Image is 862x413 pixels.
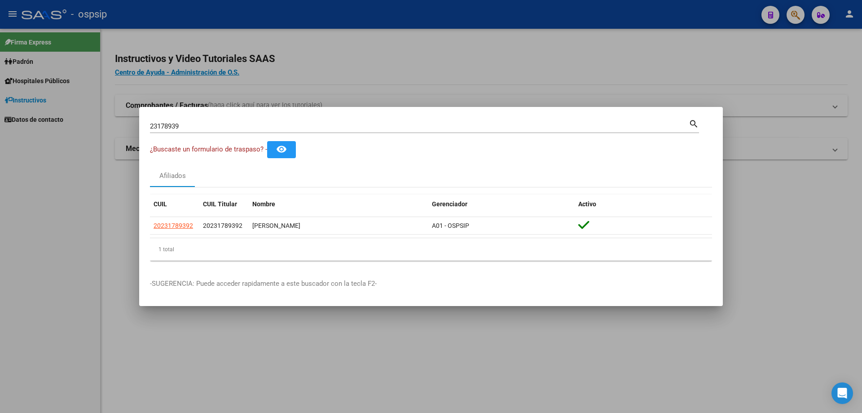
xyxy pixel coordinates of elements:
[150,279,712,289] p: -SUGERENCIA: Puede acceder rapidamente a este buscador con la tecla F2-
[428,195,575,214] datatable-header-cell: Gerenciador
[578,200,596,208] span: Activo
[252,221,425,231] div: [PERSON_NAME]
[150,195,199,214] datatable-header-cell: CUIL
[252,200,275,208] span: Nombre
[150,238,712,261] div: 1 total
[199,195,249,214] datatable-header-cell: CUIL Titular
[150,145,267,153] span: ¿Buscaste un formulario de traspaso? -
[159,171,186,181] div: Afiliados
[831,382,853,404] div: Open Intercom Messenger
[276,144,287,155] mat-icon: remove_red_eye
[432,200,467,208] span: Gerenciador
[154,222,193,229] span: 20231789392
[575,195,712,214] datatable-header-cell: Activo
[249,195,428,214] datatable-header-cell: Nombre
[432,222,469,229] span: A01 - OSPSIP
[203,200,237,208] span: CUIL Titular
[689,118,699,129] mat-icon: search
[203,222,242,229] span: 20231789392
[154,200,167,208] span: CUIL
